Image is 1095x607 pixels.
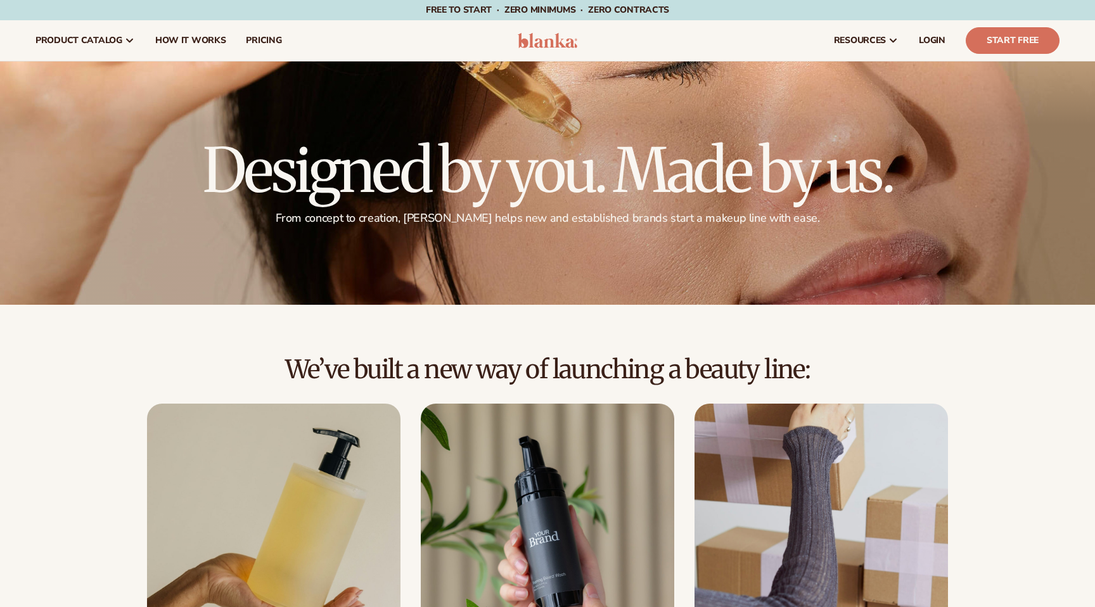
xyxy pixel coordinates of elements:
[25,20,145,61] a: product catalog
[35,355,1060,383] h2: We’ve built a new way of launching a beauty line:
[426,4,669,16] span: Free to start · ZERO minimums · ZERO contracts
[919,35,945,46] span: LOGIN
[35,35,122,46] span: product catalog
[824,20,909,61] a: resources
[834,35,886,46] span: resources
[246,35,281,46] span: pricing
[203,140,892,201] h1: Designed by you. Made by us.
[203,211,892,226] p: From concept to creation, [PERSON_NAME] helps new and established brands start a makeup line with...
[966,27,1060,54] a: Start Free
[145,20,236,61] a: How It Works
[155,35,226,46] span: How It Works
[909,20,956,61] a: LOGIN
[236,20,291,61] a: pricing
[518,33,578,48] img: logo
